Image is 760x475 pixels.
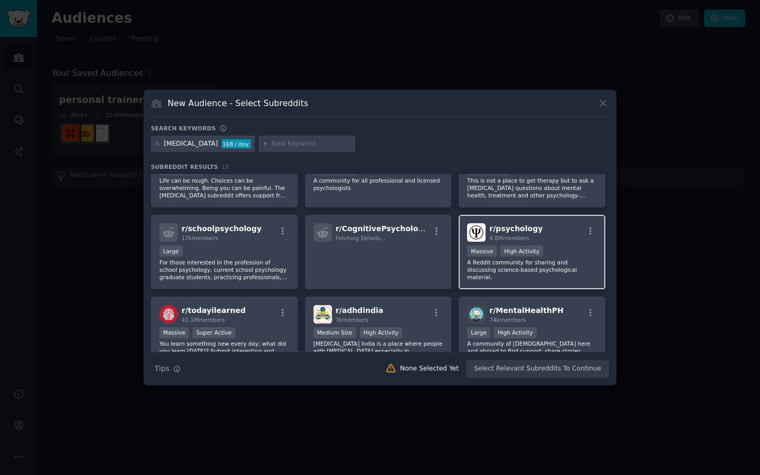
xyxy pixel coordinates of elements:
div: Large [467,327,490,338]
span: 7k members [336,317,369,323]
span: 74k members [489,317,526,323]
span: r/ adhdindia [336,306,384,315]
span: r/ psychology [489,224,543,233]
p: Life can be rough. Choices can be overwhelming. Being you can be painful. The [MEDICAL_DATA] subr... [159,177,289,199]
p: A community for all professional and licensed psychologists [313,177,443,192]
span: Subreddit Results [151,163,218,170]
p: For those interested in the profession of school psychology, current school psychology graduate s... [159,259,289,281]
input: New Keyword [271,139,351,149]
div: Large [159,245,183,256]
p: You learn something new every day; what did you learn [DATE]? Submit interesting and specific fac... [159,340,289,362]
span: 17k members [182,235,218,241]
span: 41.1M members [182,317,225,323]
p: A community of [DEMOGRAPHIC_DATA] here and abroad to find support, share stories, discuss mental ... [467,340,597,362]
img: psychology [467,223,486,242]
div: Massive [467,245,497,256]
div: [MEDICAL_DATA] [164,139,218,149]
span: 18 [222,164,229,170]
span: 4.8M members [489,235,529,241]
p: A Reddit community for sharing and discussing science-based psychological material. [467,259,597,281]
img: adhdindia [313,305,332,324]
h3: Search keywords [151,125,216,132]
div: Super Active [193,327,235,338]
div: None Selected Yet [400,364,459,374]
span: r/ CognitivePsychologist [336,224,434,233]
div: Massive [159,327,189,338]
span: r/ MentalHealthPH [489,306,563,315]
span: r/ schoolpsychology [182,224,262,233]
span: r/ todayilearned [182,306,245,315]
h3: New Audience - Select Subreddits [168,98,308,109]
button: Tips [151,359,184,378]
div: 168 / day [222,139,251,149]
div: High Activity [500,245,543,256]
div: High Activity [494,327,537,338]
span: Fetching Details... [336,235,385,241]
img: MentalHealthPH [467,305,486,324]
p: This is not a place to get therapy but to ask a [MEDICAL_DATA] questions about mental health, tre... [467,177,597,199]
p: [MEDICAL_DATA] India is a place where people with [MEDICAL_DATA] especially in [GEOGRAPHIC_DATA] ... [313,340,443,362]
div: High Activity [360,327,403,338]
img: todayilearned [159,305,178,324]
div: Medium Size [313,327,356,338]
span: Tips [155,363,169,374]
